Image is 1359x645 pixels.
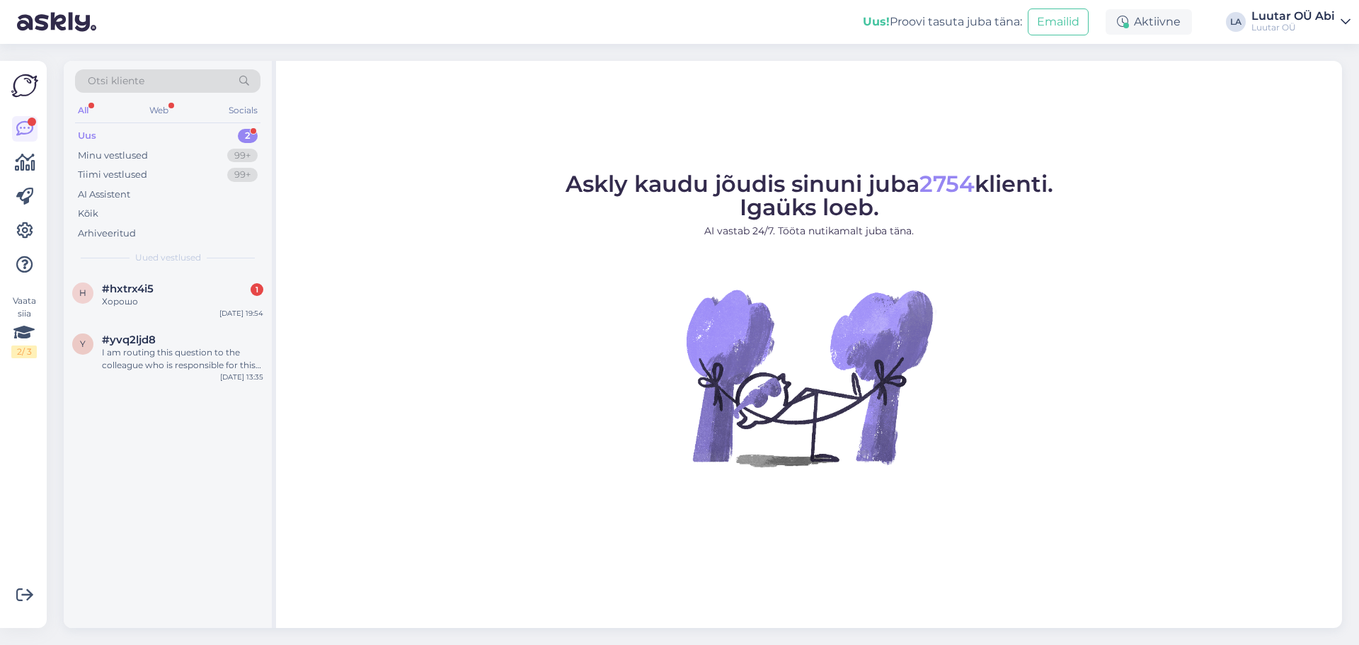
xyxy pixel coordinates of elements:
div: 99+ [227,168,258,182]
span: 2754 [919,170,975,198]
span: h [79,287,86,298]
div: Socials [226,101,260,120]
span: Uued vestlused [135,251,201,264]
div: 2 [238,129,258,143]
div: Kõik [78,207,98,221]
div: AI Assistent [78,188,130,202]
div: 99+ [227,149,258,163]
div: All [75,101,91,120]
img: Askly Logo [11,72,38,99]
div: 1 [251,283,263,296]
a: Luutar OÜ AbiLuutar OÜ [1251,11,1351,33]
div: Vaata siia [11,295,37,358]
div: Proovi tasuta juba täna: [863,13,1022,30]
div: I am routing this question to the colleague who is responsible for this topic. The reply might ta... [102,346,263,372]
div: [DATE] 19:54 [219,308,263,319]
span: Otsi kliente [88,74,144,89]
div: Aktiivne [1106,9,1192,35]
div: Luutar OÜ [1251,22,1335,33]
p: AI vastab 24/7. Tööta nutikamalt juba täna. [566,224,1053,239]
span: #yvq2ljd8 [102,333,156,346]
b: Uus! [863,15,890,28]
div: Minu vestlused [78,149,148,163]
span: #hxtrx4i5 [102,282,154,295]
div: [DATE] 13:35 [220,372,263,382]
span: y [80,338,86,349]
div: 2 / 3 [11,346,37,358]
img: No Chat active [682,250,936,505]
div: Luutar OÜ Abi [1251,11,1335,22]
button: Emailid [1028,8,1089,35]
div: LA [1226,12,1246,32]
div: Arhiveeritud [78,227,136,241]
span: Askly kaudu jõudis sinuni juba klienti. Igaüks loeb. [566,170,1053,221]
div: Хорошо [102,295,263,308]
div: Uus [78,129,96,143]
div: Tiimi vestlused [78,168,147,182]
div: Web [147,101,171,120]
